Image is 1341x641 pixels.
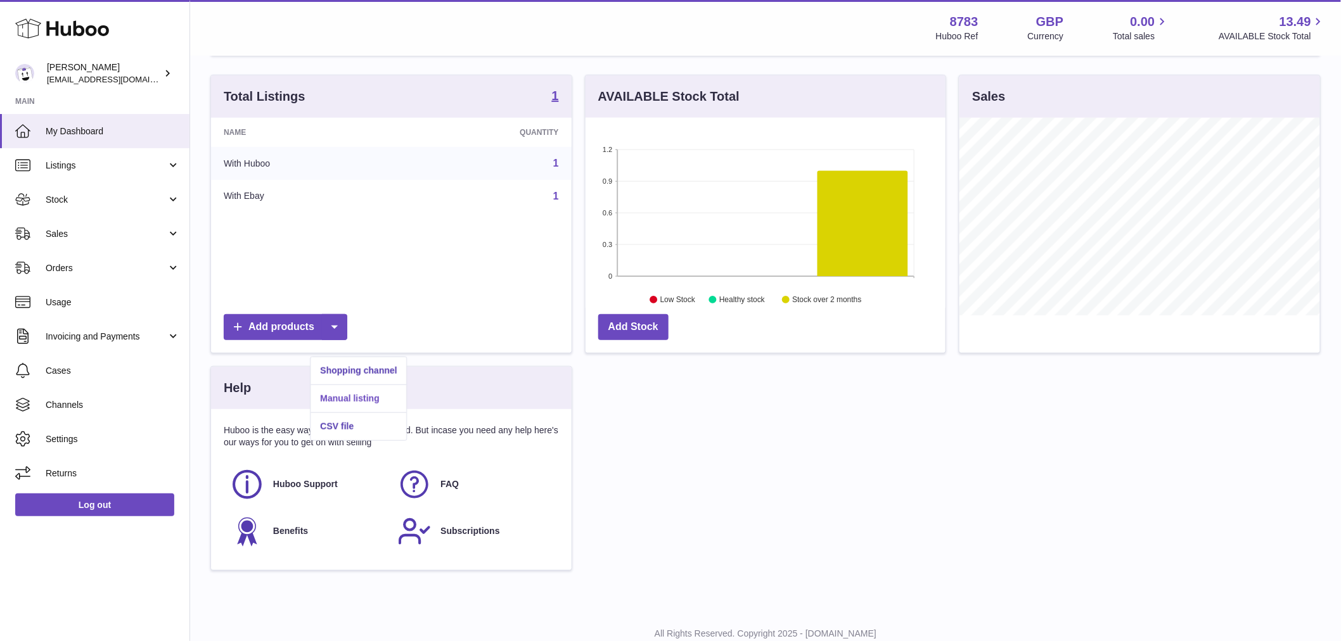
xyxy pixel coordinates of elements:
[211,147,401,180] td: With Huboo
[603,241,612,248] text: 0.3
[46,331,167,343] span: Invoicing and Payments
[224,424,559,448] p: Huboo is the easy way to get your stock fulfilled. But incase you need any help here's our ways f...
[46,433,180,445] span: Settings
[401,118,572,147] th: Quantity
[1219,13,1326,42] a: 13.49 AVAILABLE Stock Total
[950,13,978,30] strong: 8783
[660,296,696,305] text: Low Stock
[1113,13,1169,42] a: 0.00 Total sales
[311,357,406,384] a: Shopping channel
[1036,13,1063,30] strong: GBP
[46,160,167,172] span: Listings
[440,478,459,490] span: FAQ
[792,296,861,305] text: Stock over 2 months
[273,478,338,490] span: Huboo Support
[603,209,612,217] text: 0.6
[1028,30,1064,42] div: Currency
[936,30,978,42] div: Huboo Ref
[273,525,308,537] span: Benefits
[46,365,180,377] span: Cases
[230,514,385,549] a: Benefits
[47,74,186,84] span: [EMAIL_ADDRESS][DOMAIN_NAME]
[211,118,401,147] th: Name
[46,467,180,479] span: Returns
[598,314,669,340] a: Add Stock
[603,146,612,153] text: 1.2
[224,379,251,397] h3: Help
[397,467,552,502] a: FAQ
[1113,30,1169,42] span: Total sales
[553,158,559,168] a: 1
[15,493,174,516] a: Log out
[46,262,167,274] span: Orders
[440,525,499,537] span: Subscriptions
[598,88,740,105] h3: AVAILABLE Stock Total
[1131,13,1155,30] span: 0.00
[311,385,406,412] a: Manual listing
[311,413,406,440] a: CSV file
[397,514,552,549] a: Subscriptions
[1219,30,1326,42] span: AVAILABLE Stock Total
[46,125,180,137] span: My Dashboard
[46,399,180,411] span: Channels
[553,191,559,201] a: 1
[603,177,612,185] text: 0.9
[211,180,401,213] td: With Ebay
[972,88,1005,105] h3: Sales
[608,272,612,280] text: 0
[552,89,559,105] a: 1
[46,228,167,240] span: Sales
[1280,13,1311,30] span: 13.49
[46,194,167,206] span: Stock
[15,64,34,83] img: internalAdmin-8783@internal.huboo.com
[552,89,559,102] strong: 1
[224,88,305,105] h3: Total Listings
[46,296,180,308] span: Usage
[224,314,347,340] a: Add products
[230,467,385,502] a: Huboo Support
[47,61,161,86] div: [PERSON_NAME]
[719,296,766,305] text: Healthy stock
[200,628,1331,640] p: All Rights Reserved. Copyright 2025 - [DOMAIN_NAME]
